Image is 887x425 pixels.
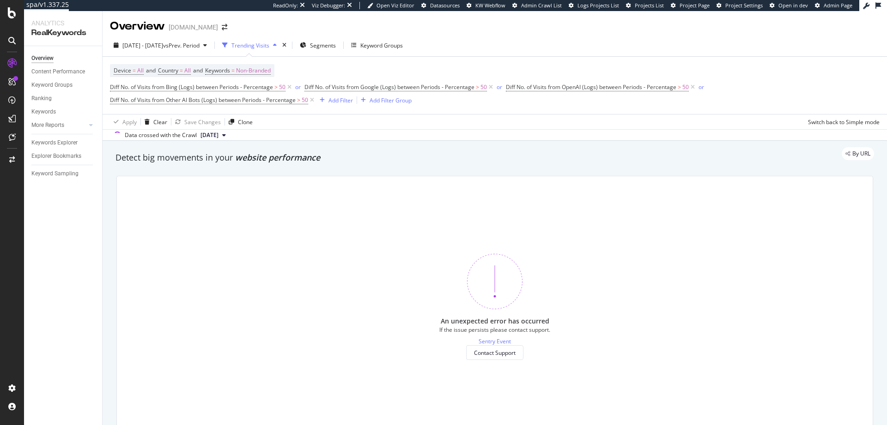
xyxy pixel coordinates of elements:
[304,83,474,91] span: Diff No. of Visits from Google (Logs) between Periods - Percentage
[231,42,269,49] div: Trending Visits
[328,96,353,104] div: Add Filter
[125,131,197,139] div: Data crossed with the Crawl
[480,81,487,94] span: 50
[360,42,403,49] div: Keyword Groups
[146,66,156,74] span: and
[171,114,221,129] button: Save Changes
[295,83,301,91] button: or
[110,96,296,104] span: Diff No. of Visits from Other AI Bots (Logs) between Periods - Percentage
[682,81,689,94] span: 50
[114,66,131,74] span: Device
[316,95,353,106] button: Add Filter
[225,114,253,129] button: Clone
[110,38,211,53] button: [DATE] - [DATE]vsPrev. Period
[137,64,144,77] span: All
[110,83,273,91] span: Diff No. of Visits from Bing (Logs) between Periods - Percentage
[347,38,407,53] button: Keyword Groups
[506,83,676,91] span: Diff No. of Visits from OpenAI (Logs) between Periods - Percentage
[274,83,278,91] span: >
[302,94,308,107] span: 50
[280,41,288,50] div: times
[476,83,479,91] span: >
[699,83,704,91] button: or
[141,114,167,129] button: Clear
[297,96,300,104] span: >
[158,66,178,74] span: Country
[163,42,200,49] span: vs Prev. Period
[370,96,412,104] div: Add Filter Group
[808,118,880,126] div: Switch back to Simple mode
[184,118,221,126] div: Save Changes
[197,130,230,141] button: [DATE]
[678,83,681,91] span: >
[133,66,136,74] span: =
[219,38,280,53] button: Trending Visits
[238,118,253,126] div: Clone
[497,83,502,91] button: or
[804,114,880,129] button: Switch back to Simple mode
[310,42,336,49] span: Segments
[205,66,230,74] span: Keywords
[296,38,340,53] button: Segments
[184,64,191,77] span: All
[193,66,203,74] span: and
[279,81,286,94] span: 50
[236,64,271,77] span: Non-Branded
[180,66,183,74] span: =
[122,118,137,126] div: Apply
[110,114,137,129] button: Apply
[357,95,412,106] button: Add Filter Group
[122,42,163,49] span: [DATE] - [DATE]
[200,131,219,139] span: 2025 Aug. 2nd
[231,66,235,74] span: =
[153,118,167,126] div: Clear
